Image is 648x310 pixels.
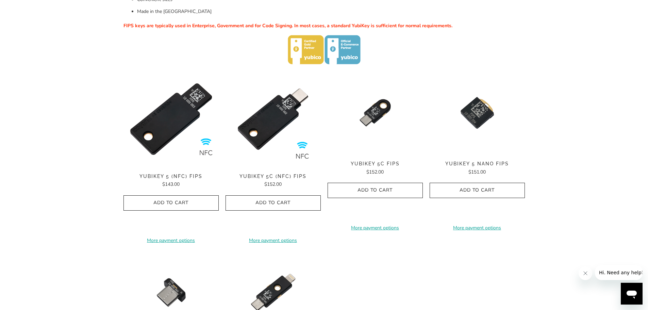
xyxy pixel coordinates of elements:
span: $151.00 [468,169,486,175]
span: FIPS keys are typically used in Enterprise, Government and for Code Signing. In most cases, a sta... [123,22,452,29]
a: More payment options [226,237,321,244]
button: Add to Cart [328,183,423,198]
span: Add to Cart [233,200,314,206]
a: YubiKey 5C FIPS $152.00 [328,161,423,176]
img: YubiKey 5C NFC FIPS - Trust Panda [226,71,321,167]
a: More payment options [123,237,219,244]
button: Add to Cart [430,183,525,198]
span: $152.00 [264,181,282,187]
span: YubiKey 5C (NFC) FIPS [226,174,321,179]
button: Add to Cart [123,195,219,211]
a: YubiKey 5 NFC FIPS - Trust Panda YubiKey 5 NFC FIPS - Trust Panda [123,71,219,167]
span: YubiKey 5 Nano FIPS [430,161,525,167]
li: Made in the [GEOGRAPHIC_DATA] [137,8,525,15]
a: YubiKey 5 Nano FIPS $151.00 [430,161,525,176]
a: YubiKey 5C FIPS - Trust Panda YubiKey 5C FIPS - Trust Panda [328,71,423,154]
a: YubiKey 5 (NFC) FIPS $143.00 [123,174,219,189]
img: YubiKey 5C FIPS - Trust Panda [328,71,423,154]
iframe: Button to launch messaging window [621,283,643,305]
img: YubiKey 5 Nano FIPS - Trust Panda [430,71,525,154]
span: Add to Cart [131,200,212,206]
a: YubiKey 5C (NFC) FIPS $152.00 [226,174,321,189]
iframe: Close message [579,266,592,280]
span: Hi. Need any help? [4,5,49,10]
img: YubiKey 5 NFC FIPS - Trust Panda [123,71,219,167]
span: Add to Cart [335,187,416,193]
span: $143.00 [162,181,180,187]
button: Add to Cart [226,195,321,211]
span: YubiKey 5 (NFC) FIPS [123,174,219,179]
a: YubiKey 5 Nano FIPS - Trust Panda YubiKey 5 Nano FIPS - Trust Panda [430,71,525,154]
span: Add to Cart [437,187,518,193]
iframe: Message from company [595,265,643,280]
a: YubiKey 5C NFC FIPS - Trust Panda YubiKey 5C NFC FIPS - Trust Panda [226,71,321,167]
a: More payment options [430,224,525,232]
span: YubiKey 5C FIPS [328,161,423,167]
span: $152.00 [366,169,384,175]
a: More payment options [328,224,423,232]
